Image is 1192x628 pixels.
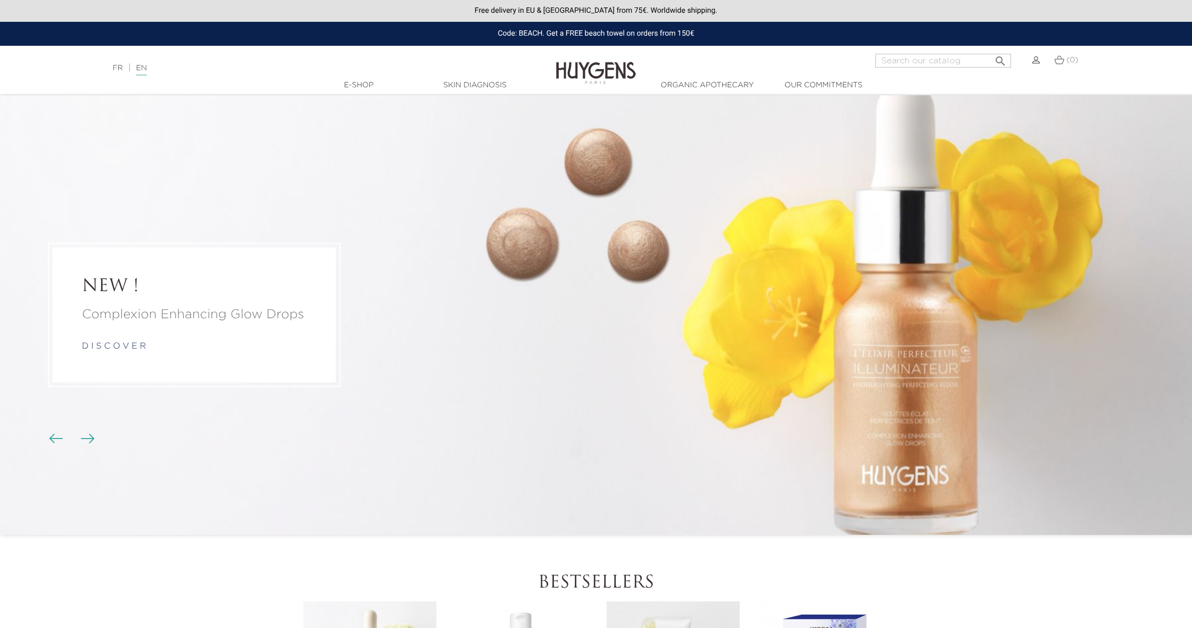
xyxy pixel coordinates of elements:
div: | [107,62,489,75]
a: Our commitments [770,80,876,91]
button:  [991,51,1010,65]
a: d i s c o v e r [82,343,146,351]
a: NEW ! [82,277,307,297]
i:  [994,52,1007,64]
a: Complexion Enhancing Glow Drops [82,305,307,325]
span: (0) [1066,56,1078,64]
a: Organic Apothecary [654,80,760,91]
input: Search [875,54,1011,68]
img: Huygens [556,45,636,86]
a: FR [113,64,123,72]
a: Skin Diagnosis [421,80,528,91]
a: E-Shop [305,80,412,91]
div: Carousel buttons [53,431,88,447]
h2: Bestsellers [301,573,891,593]
a: EN [136,64,147,76]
